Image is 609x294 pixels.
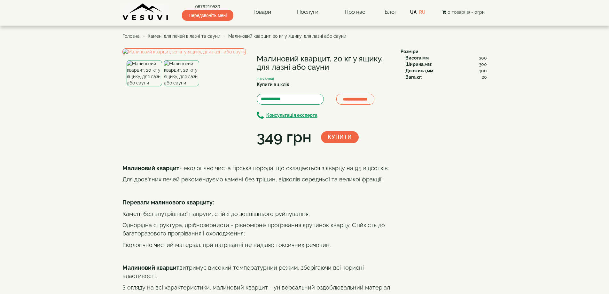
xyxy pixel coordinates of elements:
[257,76,274,81] small: На складі
[479,55,487,61] span: 300
[405,61,487,68] div: :
[247,5,277,20] a: Товари
[405,68,487,74] div: :
[164,60,199,86] img: Малиновий кварцит, 20 кг у ящику, для лазні або сауни
[122,221,391,237] p: Однорідна структура, дрібнозерниста - рівномірне прогрівання крупинок кварцу. Стійкість до багато...
[257,126,311,148] div: 349 грн
[122,210,391,218] p: Камені без внутрішньої напруги, стійкі до зовнішнього руйнування;
[122,165,179,171] b: Малиновий кварцит
[257,81,289,88] label: Купити в 1 клік
[385,9,397,15] a: Блог
[405,62,431,67] b: Ширина,мм
[405,68,433,73] b: Довжина,мм
[266,113,317,118] b: Консультація експерта
[122,3,169,21] img: Завод VESUVI
[405,55,429,60] b: Висота,мм
[419,10,426,15] a: RU
[338,5,371,20] a: Про нас
[122,48,246,55] img: Малиновий кварцит, 20 кг у ящику, для лазні або сауни
[122,241,391,249] p: Екологічно чистий матеріал, при нагріванні не виділяє токсичних речовин.
[182,10,233,21] span: Передзвоніть мені
[401,49,418,54] b: Розміри
[405,74,487,80] div: :
[228,34,346,39] span: Малиновий кварцит, 20 кг у ящику, для лазні або сауни
[479,61,487,68] span: 300
[291,5,325,20] a: Послуги
[122,199,214,206] b: Переваги малинового кварциту:
[479,68,487,74] span: 400
[257,55,391,72] h1: Малиновий кварцит, 20 кг у ящику, для лазні або сауни
[122,34,140,39] a: Головна
[122,164,391,172] p: - екологічно чиста гірська порода, що складається з кварцу на 95 відсотків.
[405,55,487,61] div: :
[148,34,220,39] a: Камені для печей в лазні та сауни
[122,264,179,271] b: Малиновий кварцит
[405,75,421,80] b: Вага,кг
[410,10,417,15] a: UA
[127,60,162,86] img: Малиновий кварцит, 20 кг у ящику, для лазні або сауни
[321,131,359,143] button: Купити
[448,10,485,15] span: 0 товар(ів) - 0грн
[122,264,391,280] p: витримує високий температурний режим, зберігаючи всі корисні властивості.
[482,74,487,80] span: 20
[182,4,233,10] a: 0679219530
[122,175,391,184] p: Для дров'яних печей рекомендуємо камені без тріщин, відколів середньої та великої фракції.
[440,9,487,16] button: 0 товар(ів) - 0грн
